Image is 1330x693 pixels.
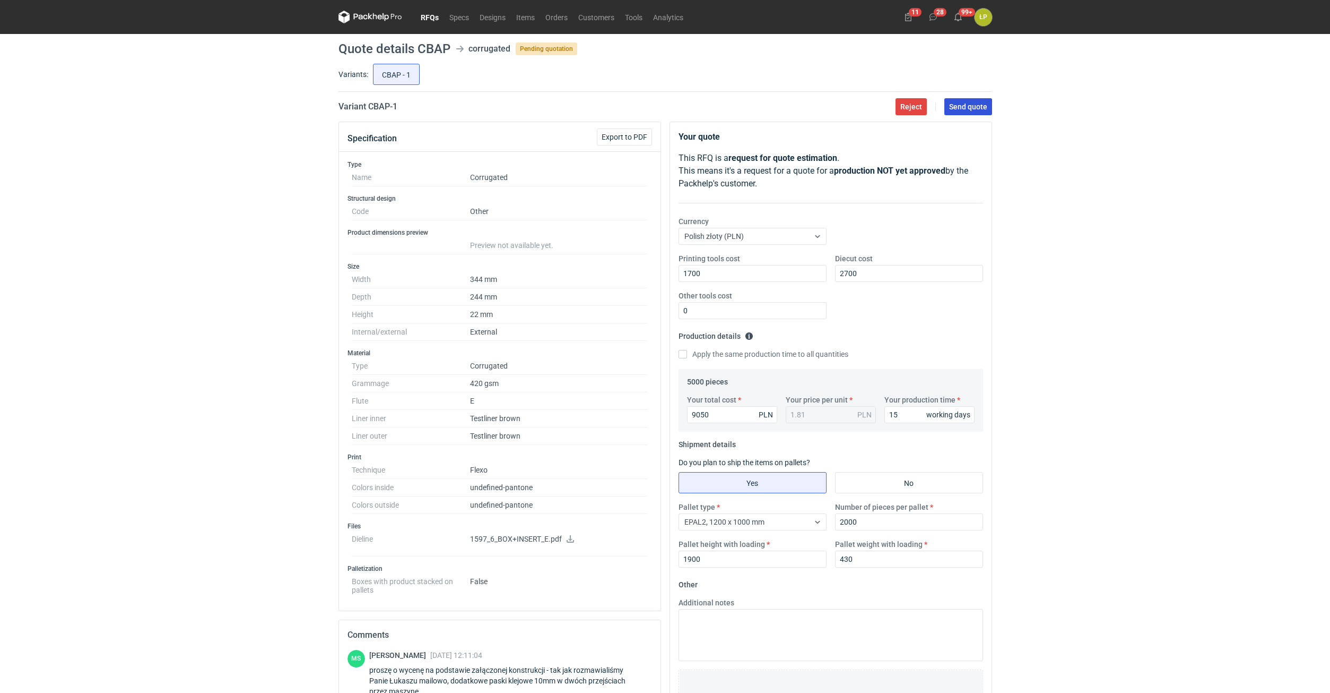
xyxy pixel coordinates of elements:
h3: Palletization [347,564,652,573]
div: PLN [857,409,872,420]
p: This RFQ is a . This means it's a request for a quote for a by the Packhelp's customer. [679,152,983,190]
h2: Variant CBAP - 1 [338,100,397,113]
span: [PERSON_NAME] [369,651,430,660]
label: Pallet height with loading [679,539,765,550]
div: corrugated [468,42,510,55]
button: 28 [925,8,942,25]
dd: Corrugated [470,357,648,375]
label: Other tools cost [679,290,732,301]
h3: Product dimensions preview [347,228,652,237]
label: Additional notes [679,597,734,608]
dd: 244 mm [470,288,648,306]
a: Tools [620,11,648,23]
button: Export to PDF [597,129,652,146]
label: CBAP - 1 [373,64,420,85]
strong: Your quote [679,132,720,142]
dt: Grammage [352,375,470,392]
button: Reject [896,98,927,115]
button: Specification [347,126,397,151]
label: Variants: [338,69,368,80]
label: Your production time [884,395,955,405]
span: Polish złoty (PLN) [684,232,744,241]
dd: undefined-pantone [470,497,648,514]
h3: Type [347,160,652,169]
a: Designs [474,11,511,23]
dt: Boxes with product stacked on pallets [352,573,470,594]
a: Customers [573,11,620,23]
label: No [835,472,983,493]
button: Send quote [944,98,992,115]
a: Orders [540,11,573,23]
label: Number of pieces per pallet [835,502,928,512]
p: 1597_6_BOX+INSERT_E.pdf [470,535,648,544]
h2: Comments [347,629,652,641]
dd: Corrugated [470,169,648,186]
div: Maciej Sikora [347,650,365,668]
strong: request for quote estimation [728,153,837,163]
h3: Files [347,522,652,531]
h3: Print [347,453,652,461]
input: 0 [679,265,827,282]
a: Items [511,11,540,23]
span: Reject [900,103,922,110]
svg: Packhelp Pro [338,11,402,23]
span: Preview not available yet. [470,241,553,250]
h3: Structural design [347,194,652,203]
dd: Flexo [470,461,648,479]
figcaption: MS [347,650,365,668]
button: ŁP [975,8,992,26]
dd: E [470,392,648,410]
label: Currency [679,216,709,227]
dt: Width [352,271,470,288]
span: Send quote [949,103,987,110]
dt: Dieline [352,531,470,557]
h3: Material [347,349,652,357]
div: working days [926,409,970,420]
h1: Quote details CBAP [338,42,450,55]
label: Pallet weight with loading [835,539,923,550]
dd: Other [470,203,648,220]
input: 0 [687,406,777,423]
dd: 420 gsm [470,375,648,392]
input: 0 [835,514,983,531]
input: 0 [835,551,983,568]
legend: Production details [679,328,753,340]
dt: Liner outer [352,427,470,445]
dd: Testliner brown [470,410,648,427]
label: Yes [679,472,827,493]
strong: production NOT yet approved [834,166,945,176]
dt: Type [352,357,470,375]
div: Łukasz Postawa [975,8,992,26]
label: Diecut cost [835,253,873,264]
span: Pending quotation [516,42,577,55]
dt: Code [352,203,470,220]
h3: Size [347,262,652,271]
label: Your total cost [687,395,736,405]
dt: Flute [352,392,470,410]
label: Pallet type [679,502,715,512]
span: Export to PDF [602,133,647,141]
dt: Colors outside [352,497,470,514]
dt: Depth [352,288,470,306]
input: 0 [679,302,827,319]
dd: undefined-pantone [470,479,648,497]
span: [DATE] 12:11:04 [430,651,482,660]
legend: Shipment details [679,436,736,449]
dd: False [470,573,648,594]
a: Specs [444,11,474,23]
dt: Colors inside [352,479,470,497]
dt: Height [352,306,470,323]
dt: Name [352,169,470,186]
span: EPAL2, 1200 x 1000 mm [684,518,764,526]
legend: Other [679,576,698,589]
input: 0 [679,551,827,568]
input: 0 [835,265,983,282]
input: 0 [884,406,975,423]
label: Printing tools cost [679,253,740,264]
label: Your price per unit [786,395,848,405]
button: 99+ [950,8,967,25]
legend: 5000 pieces [687,373,728,386]
div: PLN [759,409,773,420]
button: 11 [900,8,917,25]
